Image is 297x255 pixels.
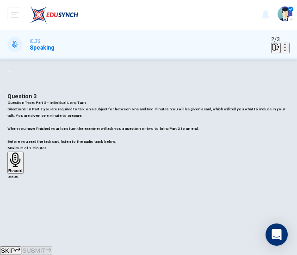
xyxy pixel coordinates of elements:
[30,38,40,45] span: IELTS
[30,45,54,51] h1: Speaking
[266,223,288,246] div: Open Intercom Messenger
[7,7,22,22] button: open mobile menu
[30,6,78,24] img: EduSynch logo
[271,36,280,43] span: 2 / 3
[278,6,292,21] img: Profile picture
